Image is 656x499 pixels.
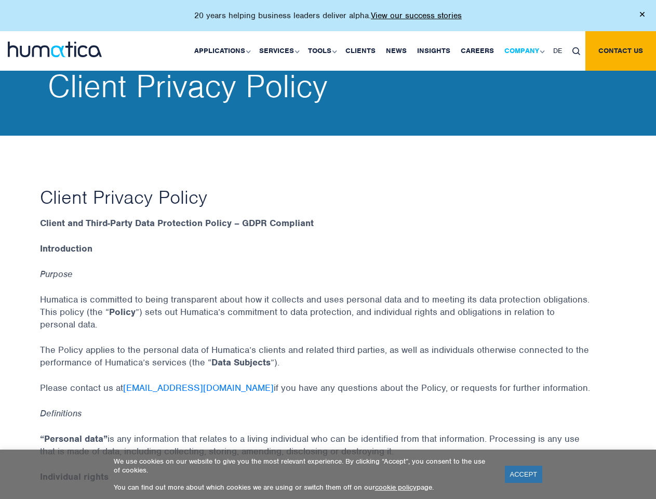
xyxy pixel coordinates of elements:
a: DE [548,31,567,71]
a: Applications [189,31,254,71]
p: Please contact us at if you have any questions about the Policy, or requests for further informat... [40,382,617,407]
strong: Introduction [40,243,92,254]
a: Careers [456,31,499,71]
a: Company [499,31,548,71]
a: Insights [412,31,456,71]
a: [EMAIL_ADDRESS][DOMAIN_NAME] [123,382,274,393]
a: ACCEPT [505,466,543,483]
strong: Policy [109,306,136,318]
img: search_icon [572,47,580,55]
em: Definitions [40,408,82,419]
img: logo [8,42,102,57]
strong: Client and Third-Party Data Protection Policy – GDPR Compliant [40,217,314,229]
strong: Data Subjects [211,357,271,368]
p: The Policy applies to the personal data of Humatica’s clients and related third parties, as well ... [40,344,617,382]
a: Clients [340,31,381,71]
a: cookie policy [375,483,417,492]
a: Contact us [585,31,656,71]
p: Humatica is committed to being transparent about how it collects and uses personal data and to me... [40,293,617,344]
a: Tools [303,31,340,71]
em: Purpose [40,268,73,280]
p: We use cookies on our website to give you the most relevant experience. By clicking “Accept”, you... [114,457,492,475]
a: View our success stories [371,10,462,21]
h1: Client Privacy Policy [40,185,617,209]
p: is any information that relates to a living individual who can be identified from that informatio... [40,432,617,470]
span: DE [553,46,562,55]
h2: Client Privacy Policy [48,71,624,102]
a: Services [254,31,303,71]
p: You can find out more about which cookies we are using or switch them off on our page. [114,483,492,492]
strong: “Personal data” [40,433,108,444]
a: News [381,31,412,71]
p: 20 years helping business leaders deliver alpha. [194,10,462,21]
